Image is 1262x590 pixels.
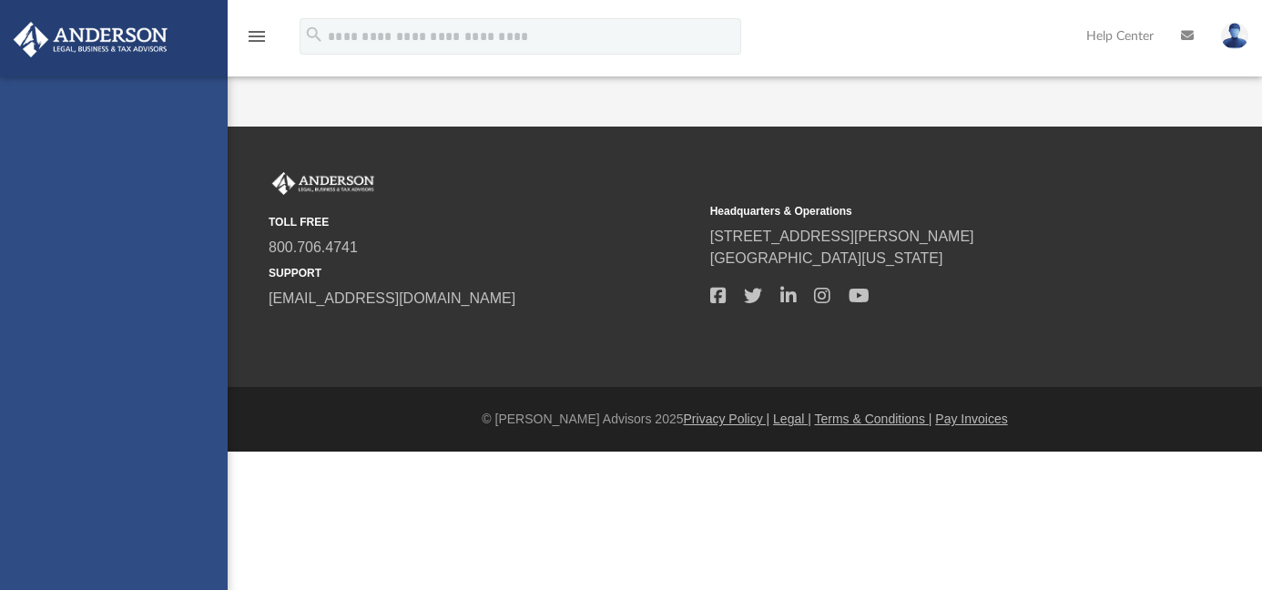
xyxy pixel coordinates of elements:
i: search [304,25,324,45]
a: Privacy Policy | [684,412,770,426]
a: Legal | [773,412,811,426]
a: [STREET_ADDRESS][PERSON_NAME] [710,229,974,244]
i: menu [246,25,268,47]
img: Anderson Advisors Platinum Portal [269,172,378,196]
img: User Pic [1221,23,1248,49]
a: [GEOGRAPHIC_DATA][US_STATE] [710,250,943,266]
small: TOLL FREE [269,214,697,230]
small: Headquarters & Operations [710,203,1139,219]
a: menu [246,35,268,47]
a: Terms & Conditions | [815,412,932,426]
a: [EMAIL_ADDRESS][DOMAIN_NAME] [269,290,515,306]
div: © [PERSON_NAME] Advisors 2025 [228,410,1262,429]
a: Pay Invoices [935,412,1007,426]
img: Anderson Advisors Platinum Portal [8,22,173,57]
small: SUPPORT [269,265,697,281]
a: 800.706.4741 [269,239,358,255]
